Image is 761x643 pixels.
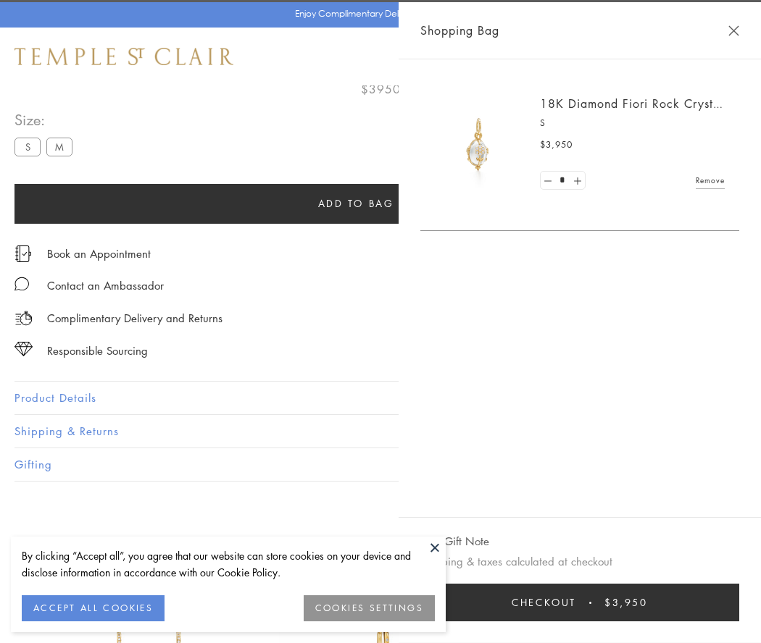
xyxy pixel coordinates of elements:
img: icon_appointment.svg [14,245,32,262]
div: By clicking “Accept all”, you agree that our website can store cookies on your device and disclos... [22,547,435,581]
label: S [14,138,41,156]
p: Complimentary Delivery and Returns [47,309,223,327]
span: Size: [14,108,78,132]
button: Add Gift Note [420,532,489,550]
button: COOKIES SETTINGS [304,595,435,621]
button: ACCEPT ALL COOKIES [22,595,165,621]
button: Add to bag [14,184,697,224]
span: $3,950 [604,594,648,610]
span: Add to bag [318,196,394,211]
img: Temple St. Clair [14,48,233,65]
div: Responsible Sourcing [47,342,148,360]
h3: You May Also Like [36,533,725,556]
span: Shopping Bag [420,21,499,40]
p: S [540,116,725,130]
button: Shipping & Returns [14,415,747,447]
img: icon_delivery.svg [14,309,33,327]
a: Book an Appointment [47,245,151,261]
span: Checkout [512,594,576,610]
a: Set quantity to 2 [570,172,584,190]
img: icon_sourcing.svg [14,342,33,356]
a: Remove [696,172,725,188]
button: Product Details [14,382,747,414]
p: Shipping & taxes calculated at checkout [420,552,739,571]
p: Enjoy Complimentary Delivery & Returns [295,7,459,21]
span: $3,950 [540,138,573,152]
button: Gifting [14,448,747,481]
img: P51889-E11FIORI [435,101,522,188]
a: Set quantity to 0 [541,172,555,190]
span: $3950 [361,80,401,98]
div: Contact an Ambassador [47,277,164,295]
label: M [46,138,72,156]
img: MessageIcon-01_2.svg [14,277,29,291]
button: Checkout $3,950 [420,584,739,621]
button: Close Shopping Bag [728,25,739,36]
